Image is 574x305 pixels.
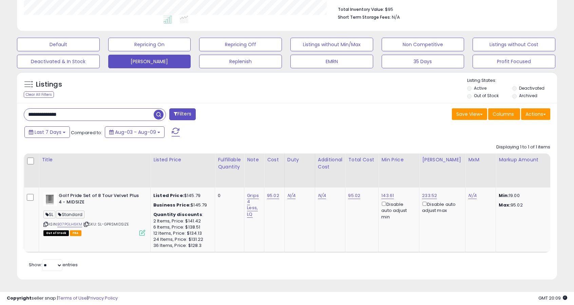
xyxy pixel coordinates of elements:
div: Additional Cost [318,156,343,171]
button: Listings without Min/Max [290,38,373,51]
button: Save View [452,108,487,120]
button: Repricing Off [199,38,282,51]
label: Deactivated [519,85,544,91]
p: 95.02 [499,202,555,208]
label: Active [474,85,486,91]
b: Listed Price: [153,192,184,199]
li: $95 [338,5,545,13]
span: Show: entries [29,262,78,268]
div: Title [42,156,148,163]
div: 24 Items, Price: $131.22 [153,236,210,243]
strong: Copyright [7,295,32,301]
button: Filters [169,108,196,120]
div: Markup Amount [499,156,557,163]
a: N/A [468,192,476,199]
th: CSV column name: cust_attr_1_Duty [284,154,315,187]
div: $145.79 [153,193,210,199]
button: 35 Days [382,55,464,68]
strong: Max: [499,202,511,208]
div: ASIN: [43,193,145,235]
div: : [153,212,210,218]
strong: Min: [499,192,509,199]
div: Note [247,156,261,163]
button: Replenish [199,55,282,68]
button: Columns [488,108,520,120]
div: Clear All Filters [24,91,54,98]
a: N/A [318,192,326,199]
span: Columns [493,111,514,118]
div: 2 Items, Price: $141.42 [153,218,210,224]
button: Non Competitive [382,38,464,51]
a: 143.61 [381,192,394,199]
div: 12 Items, Price: $134.13 [153,230,210,236]
b: Business Price: [153,202,191,208]
div: Disable auto adjust min [381,200,414,220]
b: Quantity discounts [153,211,202,218]
button: Deactivated & In Stock [17,55,100,68]
button: Listings without Cost [473,38,555,51]
a: B07PGLH6KM [57,221,82,227]
a: Terms of Use [58,295,87,301]
p: 19.00 [499,193,555,199]
button: Profit Focused [473,55,555,68]
button: EMRN [290,55,373,68]
button: Last 7 Days [24,126,70,138]
span: N/A [392,14,400,20]
button: Repricing On [108,38,191,51]
div: Cost [267,156,282,163]
div: Disable auto adjust max [422,200,460,214]
div: $145.79 [153,202,210,208]
div: Displaying 1 to 1 of 1 items [496,144,550,150]
button: [PERSON_NAME] [108,55,191,68]
div: Listed Price [153,156,212,163]
span: SL [43,211,55,218]
div: Duty [287,156,312,163]
b: Short Term Storage Fees: [338,14,391,20]
p: Listing States: [467,77,557,84]
span: FBA [70,230,81,236]
th: CSV column name: cust_attr_4_MxM [465,154,496,187]
label: Out of Stock [474,93,499,98]
label: Archived [519,93,537,98]
b: Golf Pride Set of 8 Tour Velvet Plus 4 - MIDSIZE [59,193,141,207]
a: 95.02 [348,192,360,199]
div: MxM [468,156,493,163]
span: Last 7 Days [35,129,61,136]
div: Min Price [381,156,416,163]
div: 36 Items, Price: $128.3 [153,243,210,249]
button: Default [17,38,100,51]
a: N/A [287,192,295,199]
span: 2025-08-17 20:09 GMT [538,295,567,301]
div: seller snap | | [7,295,118,302]
th: CSV column name: cust_attr_3_Total Cost [345,154,379,187]
span: Standard [56,211,84,218]
a: Grips 4 Less, LQ [247,192,259,218]
a: 95.02 [267,192,279,199]
b: Total Inventory Value: [338,6,384,12]
span: Compared to: [71,129,102,136]
a: Privacy Policy [88,295,118,301]
div: 6 Items, Price: $138.51 [153,224,210,230]
span: All listings that are currently out of stock and unavailable for purchase on Amazon [43,230,69,236]
span: Aug-03 - Aug-09 [115,129,156,136]
div: Fulfillable Quantity [218,156,241,171]
a: 233.52 [422,192,437,199]
span: | SKU: SL-GPRSMIDSIZE [83,221,129,227]
button: Aug-03 - Aug-09 [105,126,165,138]
button: Actions [521,108,550,120]
h5: Listings [36,80,62,89]
img: 410xEL1jUrL._SL40_.jpg [43,193,57,206]
div: Total Cost [348,156,376,163]
div: 0 [218,193,239,199]
div: [PERSON_NAME] [422,156,462,163]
